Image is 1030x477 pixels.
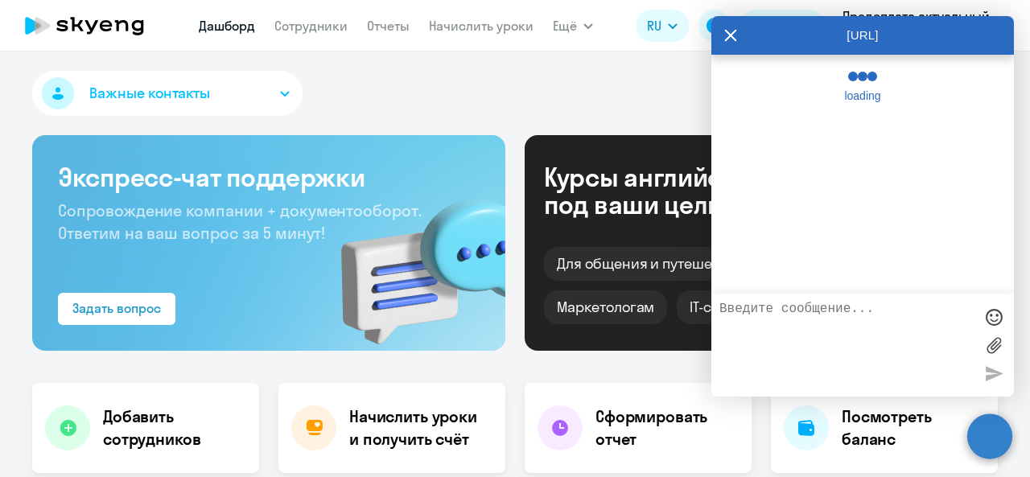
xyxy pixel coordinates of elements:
div: Курсы английского под ваши цели [544,163,819,218]
button: Ещё [553,10,593,42]
div: IT-специалистам [677,290,815,324]
span: loading [834,89,891,102]
div: Для общения и путешествий [544,247,765,281]
a: Отчеты [367,18,410,34]
p: Предоплата актуальный, [GEOGRAPHIC_DATA], ООО [843,6,992,45]
button: Предоплата актуальный, [GEOGRAPHIC_DATA], ООО [834,6,1016,45]
div: Маркетологам [544,290,667,324]
h4: Добавить сотрудников [103,405,246,450]
a: Дашборд [199,18,255,34]
button: Балансbalance [740,10,825,42]
span: Сопровождение компании + документооборот. Ответим на ваш вопрос за 5 минут! [58,200,422,243]
button: Важные контакты [32,71,303,116]
h4: Начислить уроки и получить счёт [349,405,489,450]
h4: Посмотреть баланс [842,405,985,450]
a: Начислить уроки [429,18,534,34]
h4: Сформировать отчет [595,405,739,450]
label: Лимит 10 файлов [982,333,1006,357]
span: Ещё [553,16,577,35]
h3: Экспресс-чат поддержки [58,161,480,193]
img: bg-img [318,170,505,351]
a: Сотрудники [274,18,348,34]
button: RU [636,10,689,42]
div: Задать вопрос [72,298,161,318]
span: RU [647,16,661,35]
span: Важные контакты [89,83,210,104]
button: Задать вопрос [58,293,175,325]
